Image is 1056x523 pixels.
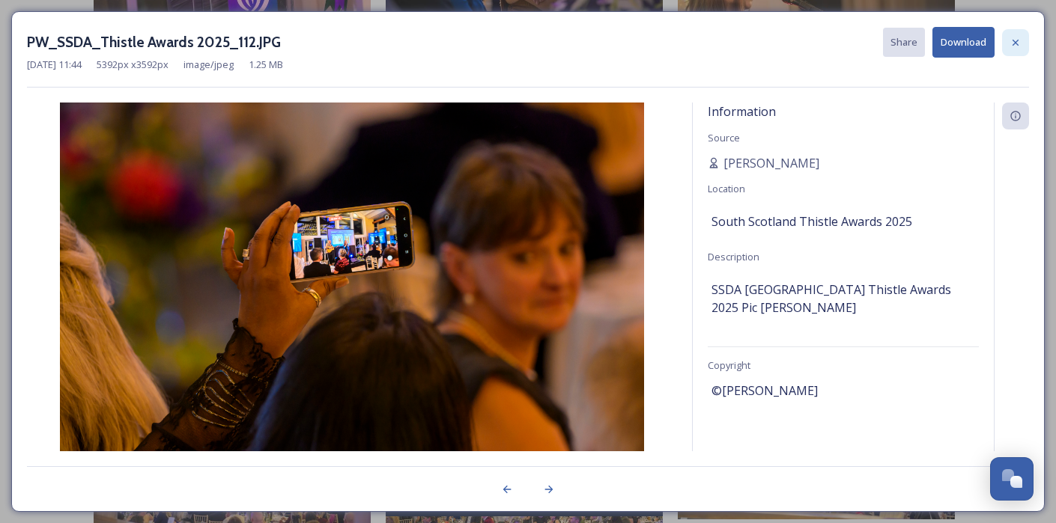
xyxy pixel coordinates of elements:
span: Description [708,250,759,263]
span: Source [708,131,740,144]
button: Download [932,27,995,58]
span: image/jpeg [183,58,234,72]
h3: PW_SSDA_Thistle Awards 2025_112.JPG [27,31,281,53]
span: SSDA [GEOGRAPHIC_DATA] Thistle Awards 2025 Pic [PERSON_NAME] [711,281,975,316]
button: Open Chat [990,457,1034,501]
span: [PERSON_NAME] [723,154,819,172]
span: ©[PERSON_NAME] [711,382,818,400]
span: Information [708,103,776,120]
span: [DATE] 11:44 [27,58,82,72]
span: South Scotland Thistle Awards 2025 [711,212,912,230]
span: Copyright [708,358,750,372]
img: PW_SSDA_Thistle%20Awards%202025_112.JPG [27,103,677,491]
span: Location [708,182,745,195]
span: 5392 px x 3592 px [97,58,169,72]
span: 1.25 MB [249,58,283,72]
button: Share [883,28,925,57]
